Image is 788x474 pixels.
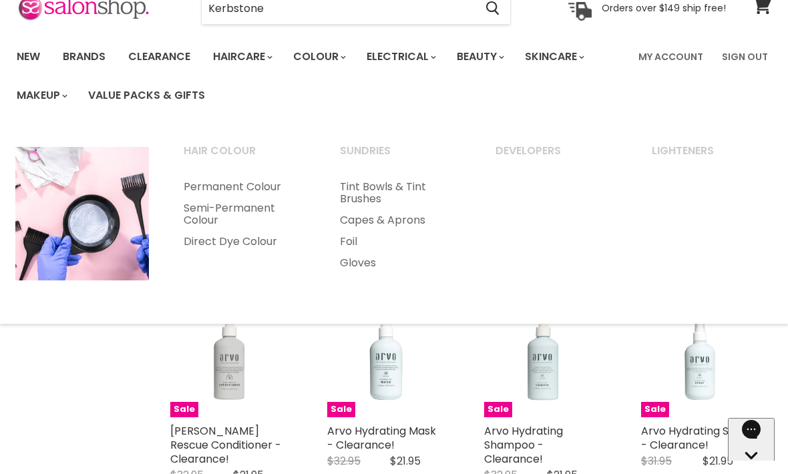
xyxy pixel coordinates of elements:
[7,81,75,109] a: Makeup
[327,453,361,469] span: $32.95
[170,423,281,467] a: [PERSON_NAME] Rescue Conditioner - Clearance!
[118,43,200,71] a: Clearance
[641,300,758,417] img: Arvo Hydrating Spray - Clearance!
[7,43,50,71] a: New
[170,300,287,417] a: Arvo Bond Rescue Conditioner - Clearance! Sale
[641,402,669,417] span: Sale
[327,423,436,453] a: Arvo Hydrating Mask - Clearance!
[484,423,563,467] a: Arvo Hydrating Shampoo - Clearance!
[327,402,355,417] span: Sale
[323,140,477,174] a: Sundries
[323,176,477,210] a: Tint Bowls & Tint Brushes
[714,43,776,71] a: Sign Out
[728,418,775,461] iframe: Gorgias live chat messenger
[283,43,354,71] a: Colour
[323,176,477,274] ul: Main menu
[327,300,444,417] img: Arvo Hydrating Mask - Clearance!
[323,210,477,231] a: Capes & Aprons
[484,300,601,417] img: Arvo Hydrating Shampoo - Clearance!
[167,176,321,198] a: Permanent Colour
[323,252,477,274] a: Gloves
[167,140,321,174] a: Hair Colour
[203,43,280,71] a: Haircare
[7,37,630,115] ul: Main menu
[641,300,758,417] a: Arvo Hydrating Spray - Clearance! Sale
[447,43,512,71] a: Beauty
[484,402,512,417] span: Sale
[357,43,444,71] a: Electrical
[630,43,711,71] a: My Account
[515,43,592,71] a: Skincare
[167,198,321,231] a: Semi-Permanent Colour
[703,453,733,469] span: $21.95
[323,231,477,252] a: Foil
[327,300,444,417] a: Arvo Hydrating Mask - Clearance! Sale
[78,81,215,109] a: Value Packs & Gifts
[484,300,601,417] a: Arvo Hydrating Shampoo - Clearance! Sale
[602,2,726,14] p: Orders over $149 ship free!
[53,43,116,71] a: Brands
[167,231,321,252] a: Direct Dye Colour
[390,453,421,469] span: $21.95
[170,300,287,417] img: Arvo Bond Rescue Conditioner - Clearance!
[641,453,672,469] span: $31.95
[641,423,753,453] a: Arvo Hydrating Spray - Clearance!
[479,140,632,174] a: Developers
[170,402,198,417] span: Sale
[167,176,321,252] ul: Main menu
